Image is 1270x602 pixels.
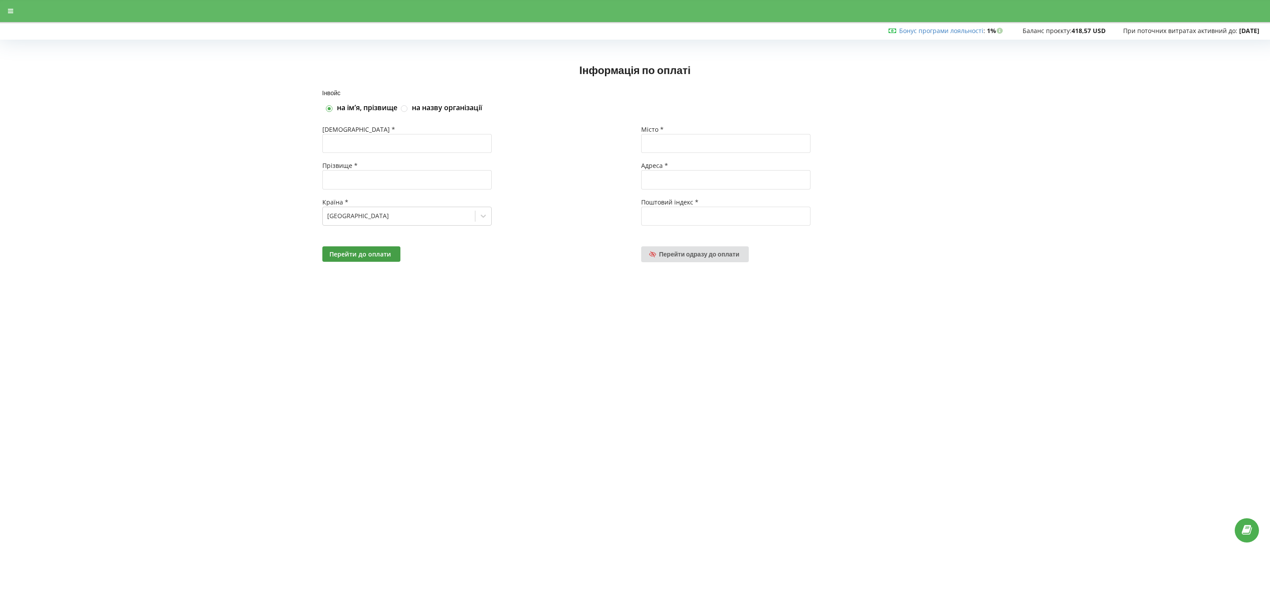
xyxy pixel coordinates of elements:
span: Країна * [322,198,348,206]
strong: [DATE] [1239,26,1259,35]
span: Адреса * [641,161,668,170]
span: Перейти до оплати [329,250,391,258]
span: [DEMOGRAPHIC_DATA] * [322,125,395,134]
span: Поштовий індекс * [641,198,698,206]
span: Прізвище * [322,161,358,170]
span: : [899,26,985,35]
label: на назву організації [412,103,482,113]
a: Перейти одразу до оплати [641,246,749,262]
span: Інформація по оплаті [579,63,691,76]
strong: 1% [987,26,1005,35]
label: на імʼя, прізвище [337,103,397,113]
button: Перейти до оплати [322,246,400,262]
span: Перейти одразу до оплати [659,250,740,258]
span: При поточних витратах активний до: [1123,26,1237,35]
span: Місто * [641,125,664,134]
span: Баланс проєкту: [1023,26,1072,35]
strong: 418,57 USD [1072,26,1106,35]
span: Інвойс [322,89,341,97]
a: Бонус програми лояльності [899,26,983,35]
